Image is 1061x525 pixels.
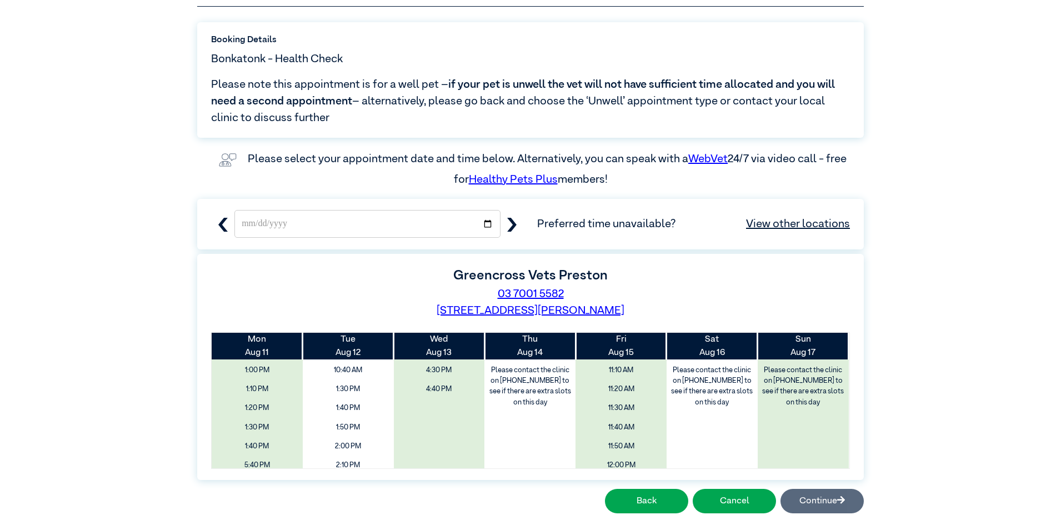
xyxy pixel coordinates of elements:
span: Preferred time unavailable? [537,216,850,232]
span: 11:30 AM [579,400,663,416]
span: 1:00 PM [216,362,299,378]
th: Aug 13 [394,333,485,359]
span: 10:40 AM [307,362,390,378]
label: Please contact the clinic on [PHONE_NUMBER] to see if there are extra slots on this day [486,362,574,411]
span: Bonkatonk - Health Check [211,51,343,67]
span: 11:10 AM [579,362,663,378]
th: Aug 11 [212,333,303,359]
span: 1:30 PM [216,419,299,436]
a: Healthy Pets Plus [469,174,558,185]
span: 12:00 PM [579,457,663,473]
th: Aug 15 [575,333,667,359]
span: 1:20 PM [216,400,299,416]
span: 4:30 PM [398,362,481,378]
button: Cancel [693,489,776,513]
a: 03 7001 5582 [498,288,564,299]
th: Aug 17 [758,333,849,359]
label: Booking Details [211,33,850,47]
span: 4:40 PM [398,381,481,397]
th: Aug 16 [667,333,758,359]
span: 1:40 PM [216,438,299,454]
img: vet [214,149,241,171]
span: 1:30 PM [307,381,390,397]
span: 11:50 AM [579,438,663,454]
a: WebVet [688,153,728,164]
label: Please select your appointment date and time below. Alternatively, you can speak with a 24/7 via ... [248,153,849,184]
label: Greencross Vets Preston [453,269,608,282]
span: if your pet is unwell the vet will not have sufficient time allocated and you will need a second ... [211,79,835,107]
a: [STREET_ADDRESS][PERSON_NAME] [437,305,624,316]
span: Please note this appointment is for a well pet – – alternatively, please go back and choose the ‘... [211,76,850,126]
a: View other locations [746,216,850,232]
span: 2:10 PM [307,457,390,473]
th: Aug 14 [484,333,575,359]
span: 5:40 PM [216,457,299,473]
label: Please contact the clinic on [PHONE_NUMBER] to see if there are extra slots on this day [759,362,848,411]
span: 11:20 AM [579,381,663,397]
span: 1:40 PM [307,400,390,416]
span: 1:10 PM [216,381,299,397]
span: 2:00 PM [307,438,390,454]
th: Aug 12 [303,333,394,359]
button: Back [605,489,688,513]
span: 1:50 PM [307,419,390,436]
label: Please contact the clinic on [PHONE_NUMBER] to see if there are extra slots on this day [668,362,757,411]
span: 11:40 AM [579,419,663,436]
